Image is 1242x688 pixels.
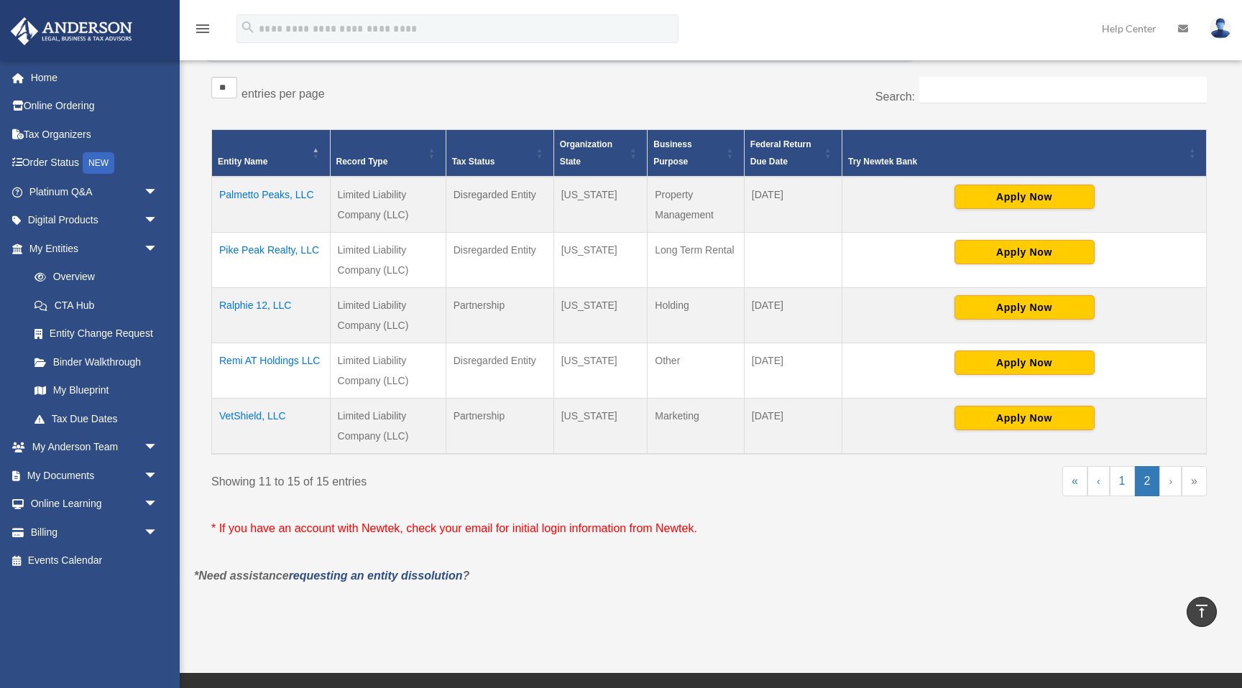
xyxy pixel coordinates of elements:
span: arrow_drop_down [144,518,172,547]
td: Limited Liability Company (LLC) [330,177,446,233]
a: requesting an entity dissolution [289,570,463,582]
a: Order StatusNEW [10,149,180,178]
td: [DATE] [744,177,842,233]
td: [US_STATE] [553,233,648,288]
td: [US_STATE] [553,343,648,399]
a: My Blueprint [20,376,172,405]
button: Apply Now [954,185,1095,209]
td: Disregarded Entity [446,343,553,399]
button: Apply Now [954,240,1095,264]
th: Entity Name: Activate to invert sorting [212,130,331,177]
a: Tax Organizers [10,120,180,149]
a: Home [10,63,180,92]
td: Limited Liability Company (LLC) [330,233,446,288]
a: Billingarrow_drop_down [10,518,180,547]
em: *Need assistance ? [194,570,469,582]
a: 1 [1110,466,1135,496]
td: Pike Peak Realty, LLC [212,233,331,288]
div: Showing 11 to 15 of 15 entries [211,466,699,492]
div: Try Newtek Bank [848,153,1184,170]
i: menu [194,20,211,37]
a: Online Ordering [10,92,180,121]
a: vertical_align_top [1187,597,1217,627]
a: 2 [1135,466,1160,496]
td: Disregarded Entity [446,177,553,233]
button: Apply Now [954,350,1095,375]
span: arrow_drop_down [144,234,172,264]
td: Remi AT Holdings LLC [212,343,331,399]
span: Organization State [560,139,612,167]
i: search [240,19,256,35]
img: Anderson Advisors Platinum Portal [6,17,137,45]
td: Limited Liability Company (LLC) [330,343,446,399]
a: CTA Hub [20,291,172,320]
a: Last [1182,466,1207,496]
td: Long Term Rental [648,233,745,288]
td: [US_STATE] [553,177,648,233]
td: Marketing [648,399,745,455]
button: Apply Now [954,295,1095,320]
th: Business Purpose: Activate to sort [648,130,745,177]
td: Partnership [446,399,553,455]
span: arrow_drop_down [144,433,172,462]
div: NEW [83,152,114,174]
td: Other [648,343,745,399]
a: Events Calendar [10,547,180,575]
td: [US_STATE] [553,399,648,455]
th: Record Type: Activate to sort [330,130,446,177]
td: VetShield, LLC [212,399,331,455]
span: Tax Status [452,157,495,167]
a: Entity Change Request [20,320,172,348]
p: * If you have an account with Newtek, check your email for initial login information from Newtek. [211,519,1207,539]
td: Disregarded Entity [446,233,553,288]
button: Apply Now [954,406,1095,430]
span: arrow_drop_down [144,177,172,207]
td: Property Management [648,177,745,233]
a: My Entitiesarrow_drop_down [10,234,172,263]
td: Limited Liability Company (LLC) [330,399,446,455]
span: Entity Name [218,157,267,167]
i: vertical_align_top [1193,603,1210,620]
span: arrow_drop_down [144,490,172,519]
td: [DATE] [744,343,842,399]
span: arrow_drop_down [144,206,172,236]
span: Record Type [336,157,388,167]
span: arrow_drop_down [144,461,172,491]
a: menu [194,25,211,37]
a: Overview [20,263,165,292]
td: Palmetto Peaks, LLC [212,177,331,233]
th: Federal Return Due Date: Activate to sort [744,130,842,177]
a: My Documentsarrow_drop_down [10,461,180,490]
a: Digital Productsarrow_drop_down [10,206,180,235]
img: User Pic [1210,18,1231,39]
label: entries per page [241,88,325,100]
a: Previous [1087,466,1110,496]
td: [US_STATE] [553,288,648,343]
a: Online Learningarrow_drop_down [10,490,180,519]
td: [DATE] [744,399,842,455]
td: Partnership [446,288,553,343]
span: Federal Return Due Date [750,139,811,167]
span: Business Purpose [653,139,691,167]
td: Holding [648,288,745,343]
a: Binder Walkthrough [20,348,172,376]
td: [DATE] [744,288,842,343]
th: Tax Status: Activate to sort [446,130,553,177]
a: Next [1159,466,1182,496]
th: Organization State: Activate to sort [553,130,648,177]
td: Limited Liability Company (LLC) [330,288,446,343]
a: Platinum Q&Aarrow_drop_down [10,177,180,206]
a: My Anderson Teamarrow_drop_down [10,433,180,462]
a: Tax Due Dates [20,404,172,433]
th: Try Newtek Bank : Activate to sort [842,130,1207,177]
a: First [1062,466,1087,496]
td: Ralphie 12, LLC [212,288,331,343]
label: Search: [875,90,915,103]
